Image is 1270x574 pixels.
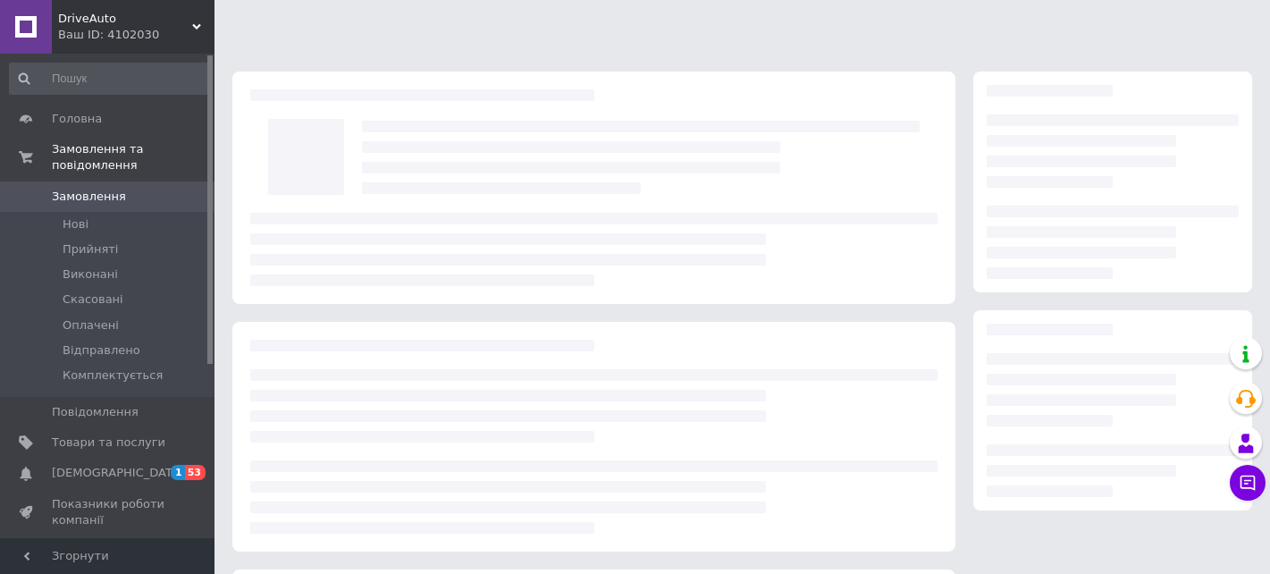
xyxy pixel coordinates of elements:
[63,342,140,359] span: Відправлено
[58,11,192,27] span: DriveAuto
[52,465,184,481] span: [DEMOGRAPHIC_DATA]
[63,291,123,308] span: Скасовані
[63,266,118,283] span: Виконані
[58,27,214,43] div: Ваш ID: 4102030
[63,241,118,257] span: Прийняті
[63,317,119,333] span: Оплачені
[9,63,211,95] input: Пошук
[52,189,126,205] span: Замовлення
[52,435,165,451] span: Товари та послуги
[1230,465,1266,501] button: Чат з покупцем
[63,367,163,384] span: Комплектується
[52,141,214,173] span: Замовлення та повідомлення
[52,111,102,127] span: Головна
[185,465,206,480] span: 53
[171,465,185,480] span: 1
[52,404,139,420] span: Повідомлення
[52,496,165,528] span: Показники роботи компанії
[63,216,88,232] span: Нові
